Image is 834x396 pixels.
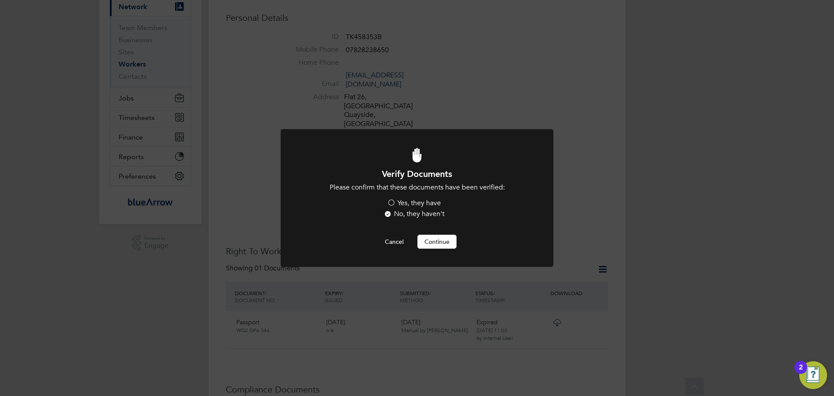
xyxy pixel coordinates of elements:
h1: Verify Documents [304,168,530,180]
button: Cancel [378,235,410,249]
p: Please confirm that these documents have been verified: [304,183,530,192]
div: 2 [799,367,803,379]
label: Yes, they have [387,199,441,208]
button: Continue [417,235,457,249]
label: No, they haven't [384,210,444,219]
button: Open Resource Center, 2 new notifications [799,361,827,389]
